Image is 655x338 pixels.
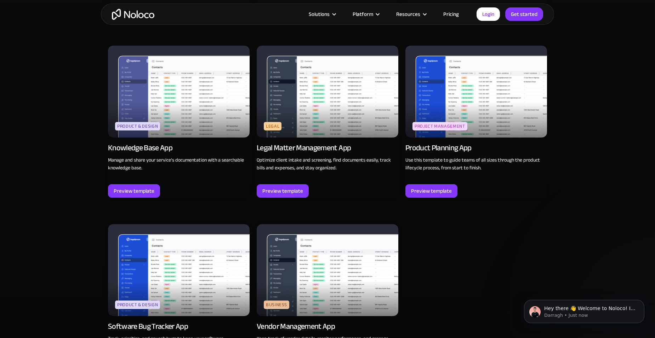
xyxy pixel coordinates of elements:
div: Preview template [114,186,154,196]
div: Software Bug Tracker App [108,321,188,331]
a: Get started [505,7,543,21]
div: Resources [396,10,420,19]
div: Resources [387,10,434,19]
p: Manage and share your service’s documentation with a searchable knowledge base. [108,156,250,172]
iframe: Intercom notifications message [513,285,655,334]
div: Product & Design [115,301,160,309]
a: Project ManagementProduct Planning AppUse this template to guide teams of all sizes through the p... [405,46,547,198]
div: Knowledge Base App [108,143,172,153]
div: Platform [353,10,373,19]
div: Product Planning App [405,143,472,153]
div: Preview template [411,186,452,196]
a: LegalLegal Matter Management AppOptimize client intake and screening, find documents easily, trac... [257,46,398,198]
div: Project Management [412,122,467,130]
div: Solutions [300,10,344,19]
p: Use this template to guide teams of all sizes through the product lifecycle process, from start t... [405,156,547,172]
a: Pricing [434,10,468,19]
div: Legal Matter Management App [257,143,351,153]
div: Legal [264,122,281,130]
div: Preview template [262,186,303,196]
p: Optimize client intake and screening, find documents easily, track bills and expenses, and stay o... [257,156,398,172]
div: Solutions [309,10,330,19]
div: Vendor Management App [257,321,335,331]
a: Login [477,7,500,21]
a: home [112,9,154,20]
div: Product & Design [115,122,160,130]
a: Product & DesignKnowledge Base AppManage and share your service’s documentation with a searchable... [108,46,250,198]
div: Business [264,301,289,309]
div: Platform [344,10,387,19]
